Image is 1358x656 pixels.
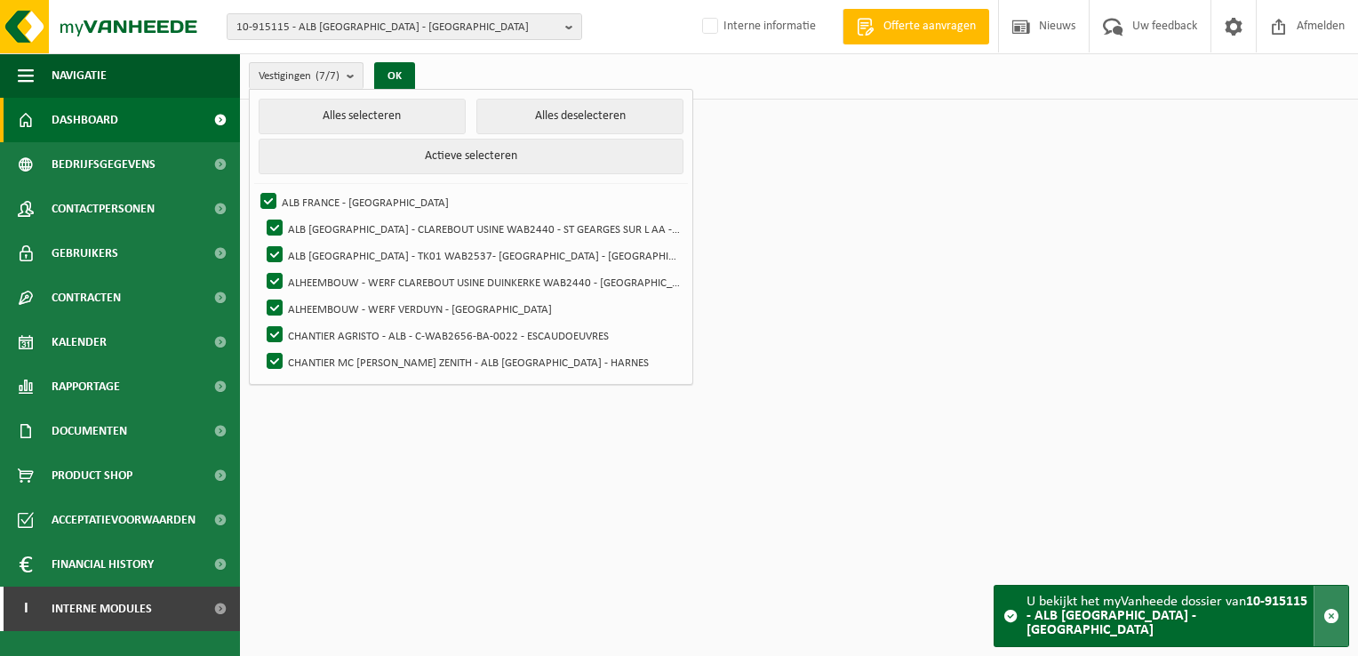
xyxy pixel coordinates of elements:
[259,99,466,134] button: Alles selecteren
[257,188,682,215] label: ALB FRANCE - [GEOGRAPHIC_DATA]
[263,322,682,348] label: CHANTIER AGRISTO - ALB - C-WAB2656-BA-0022 - ESCAUDOEUVRES
[476,99,683,134] button: Alles deselecteren
[263,215,682,242] label: ALB [GEOGRAPHIC_DATA] - CLAREBOUT USINE WAB2440 - ST GEARGES SUR L AA - [GEOGRAPHIC_DATA] SUR L AA
[52,231,118,276] span: Gebruikers
[263,348,682,375] label: CHANTIER MC [PERSON_NAME] ZENITH - ALB [GEOGRAPHIC_DATA] - HARNES
[52,276,121,320] span: Contracten
[52,98,118,142] span: Dashboard
[843,9,989,44] a: Offerte aanvragen
[52,320,107,364] span: Kalender
[52,187,155,231] span: Contactpersonen
[52,53,107,98] span: Navigatie
[18,587,34,631] span: I
[259,63,339,90] span: Vestigingen
[879,18,980,36] span: Offerte aanvragen
[259,139,683,174] button: Actieve selecteren
[374,62,415,91] button: OK
[52,453,132,498] span: Product Shop
[1026,586,1314,646] div: U bekijkt het myVanheede dossier van
[236,14,558,41] span: 10-915115 - ALB [GEOGRAPHIC_DATA] - [GEOGRAPHIC_DATA]
[699,13,816,40] label: Interne informatie
[52,587,152,631] span: Interne modules
[1026,595,1307,637] strong: 10-915115 - ALB [GEOGRAPHIC_DATA] - [GEOGRAPHIC_DATA]
[227,13,582,40] button: 10-915115 - ALB [GEOGRAPHIC_DATA] - [GEOGRAPHIC_DATA]
[263,242,682,268] label: ALB [GEOGRAPHIC_DATA] - TK01 WAB2537- [GEOGRAPHIC_DATA] - [GEOGRAPHIC_DATA]
[52,409,127,453] span: Documenten
[52,364,120,409] span: Rapportage
[249,62,363,89] button: Vestigingen(7/7)
[52,498,196,542] span: Acceptatievoorwaarden
[263,295,682,322] label: ALHEEMBOUW - WERF VERDUYN - [GEOGRAPHIC_DATA]
[52,542,154,587] span: Financial History
[52,142,156,187] span: Bedrijfsgegevens
[316,70,339,82] count: (7/7)
[263,268,682,295] label: ALHEEMBOUW - WERF CLAREBOUT USINE DUINKERKE WAB2440 - [GEOGRAPHIC_DATA]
